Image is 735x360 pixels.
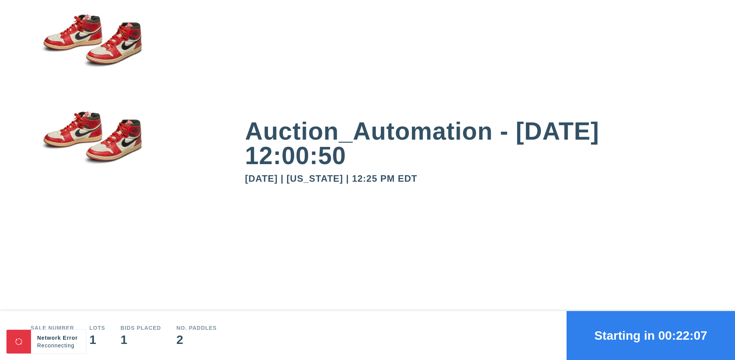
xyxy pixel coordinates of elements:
div: Network Error [37,334,80,342]
div: 2 [176,334,217,346]
div: Auction_Automation - [DATE] 12:00:50 [245,119,704,168]
div: Lots [90,325,105,331]
div: Bids Placed [121,325,161,331]
div: Sale number [31,325,74,331]
img: small [31,2,153,99]
div: Reconnecting [37,342,80,349]
div: [DATE] | [US_STATE] | 12:25 PM EDT [245,174,704,183]
div: 1 [121,334,161,346]
div: No. Paddles [176,325,217,331]
div: 1 [90,334,105,346]
button: Starting in 00:22:07 [567,311,735,360]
